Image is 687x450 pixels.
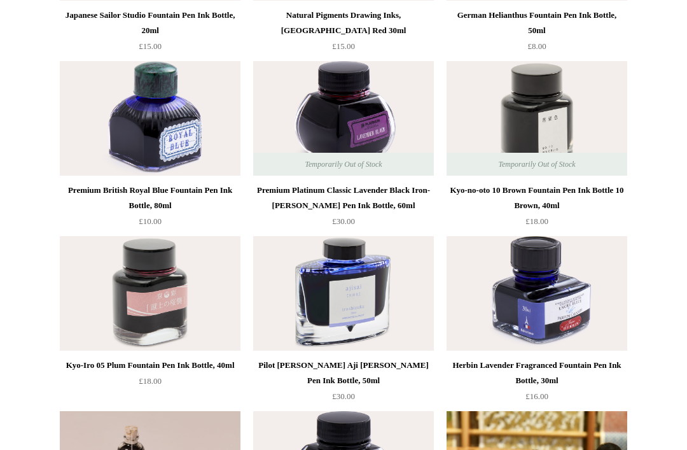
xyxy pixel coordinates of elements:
img: Kyo-no-oto 10 Brown Fountain Pen Ink Bottle 10 Brown, 40ml [447,61,627,176]
span: Temporarily Out of Stock [292,153,394,176]
a: Premium British Royal Blue Fountain Pen Ink Bottle, 80ml Premium British Royal Blue Fountain Pen ... [60,61,240,176]
span: £18.00 [139,376,162,386]
span: £18.00 [525,216,548,226]
a: Pilot [PERSON_NAME] Aji [PERSON_NAME] Pen Ink Bottle, 50ml £30.00 [253,358,434,410]
a: Japanese Sailor Studio Fountain Pen Ink Bottle, 20ml £15.00 [60,8,240,60]
div: Premium Platinum Classic Lavender Black Iron-[PERSON_NAME] Pen Ink Bottle, 60ml [256,183,431,213]
div: Pilot [PERSON_NAME] Aji [PERSON_NAME] Pen Ink Bottle, 50ml [256,358,431,388]
a: Kyo-Iro 05 Plum Fountain Pen Ink Bottle, 40ml Kyo-Iro 05 Plum Fountain Pen Ink Bottle, 40ml [60,236,240,351]
img: Kyo-Iro 05 Plum Fountain Pen Ink Bottle, 40ml [60,236,240,351]
img: Premium Platinum Classic Lavender Black Iron-Gall Fountain Pen Ink Bottle, 60ml [253,61,434,176]
div: Herbin Lavender Fragranced Fountain Pen Ink Bottle, 30ml [450,358,624,388]
span: £15.00 [139,41,162,51]
a: Pilot Iro Shizuku Aji Sai Fountain Pen Ink Bottle, 50ml Pilot Iro Shizuku Aji Sai Fountain Pen In... [253,236,434,351]
a: Natural Pigments Drawing Inks, [GEOGRAPHIC_DATA] Red 30ml £15.00 [253,8,434,60]
div: Premium British Royal Blue Fountain Pen Ink Bottle, 80ml [63,183,237,213]
span: £10.00 [139,216,162,226]
div: Kyo-no-oto 10 Brown Fountain Pen Ink Bottle 10 Brown, 40ml [450,183,624,213]
img: Premium British Royal Blue Fountain Pen Ink Bottle, 80ml [60,61,240,176]
div: German Helianthus Fountain Pen Ink Bottle, 50ml [450,8,624,38]
img: Pilot Iro Shizuku Aji Sai Fountain Pen Ink Bottle, 50ml [253,236,434,351]
a: Premium Platinum Classic Lavender Black Iron-[PERSON_NAME] Pen Ink Bottle, 60ml £30.00 [253,183,434,235]
span: £30.00 [332,391,355,401]
div: Natural Pigments Drawing Inks, [GEOGRAPHIC_DATA] Red 30ml [256,8,431,38]
a: Herbin Lavender Fragranced Fountain Pen Ink Bottle, 30ml Herbin Lavender Fragranced Fountain Pen ... [447,236,627,351]
a: Kyo-Iro 05 Plum Fountain Pen Ink Bottle, 40ml £18.00 [60,358,240,410]
div: Japanese Sailor Studio Fountain Pen Ink Bottle, 20ml [63,8,237,38]
a: Kyo-no-oto 10 Brown Fountain Pen Ink Bottle 10 Brown, 40ml Kyo-no-oto 10 Brown Fountain Pen Ink B... [447,61,627,176]
img: Herbin Lavender Fragranced Fountain Pen Ink Bottle, 30ml [447,236,627,351]
span: £16.00 [525,391,548,401]
a: Kyo-no-oto 10 Brown Fountain Pen Ink Bottle 10 Brown, 40ml £18.00 [447,183,627,235]
span: Temporarily Out of Stock [485,153,588,176]
span: £8.00 [527,41,546,51]
a: Premium British Royal Blue Fountain Pen Ink Bottle, 80ml £10.00 [60,183,240,235]
a: German Helianthus Fountain Pen Ink Bottle, 50ml £8.00 [447,8,627,60]
div: Kyo-Iro 05 Plum Fountain Pen Ink Bottle, 40ml [63,358,237,373]
span: £30.00 [332,216,355,226]
span: £15.00 [332,41,355,51]
a: Herbin Lavender Fragranced Fountain Pen Ink Bottle, 30ml £16.00 [447,358,627,410]
a: Premium Platinum Classic Lavender Black Iron-Gall Fountain Pen Ink Bottle, 60ml Premium Platinum ... [253,61,434,176]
